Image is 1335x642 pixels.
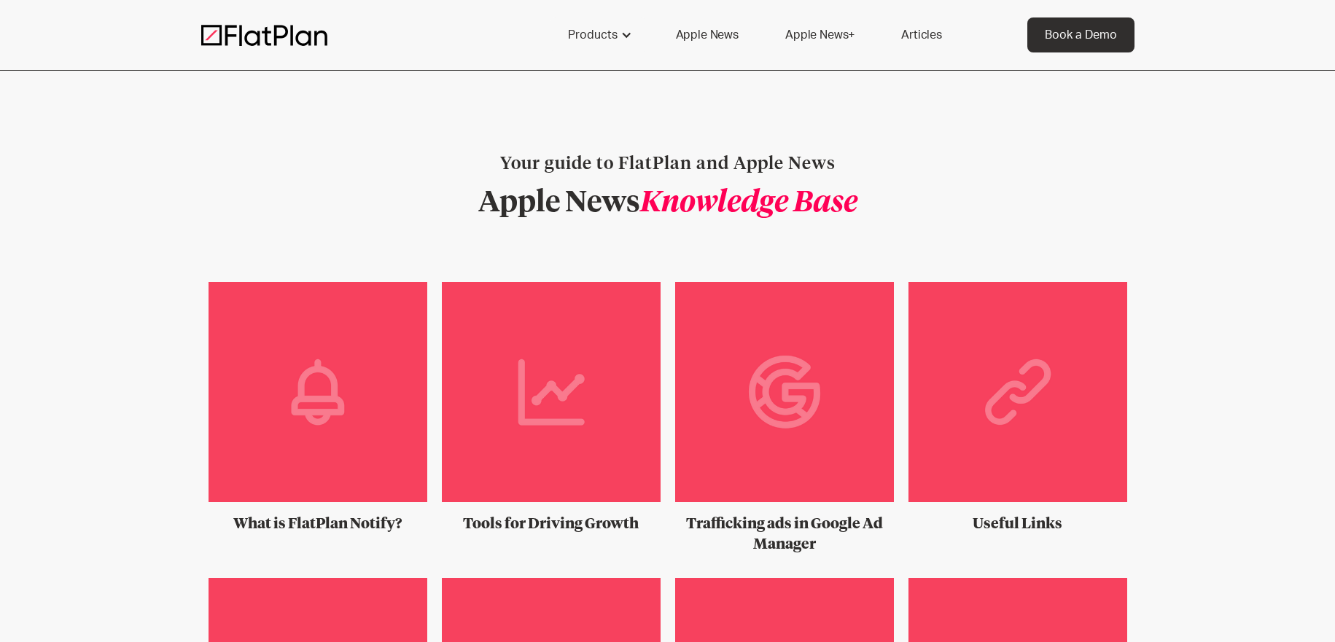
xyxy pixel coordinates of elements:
h2: Useful Links [908,514,1127,534]
div: Products [568,26,618,44]
a: Useful Links [908,282,1127,534]
div: Book a Demo [1045,26,1117,44]
a: Trafficking ads in Google Ad Manager [675,282,894,555]
h2: Trafficking ads in Google Ad Manager [675,514,894,555]
a: Tools for Driving Growth [442,282,661,534]
h2: What is FlatPlan Notify? [209,514,427,534]
em: Knowledge Base [640,189,857,218]
div: Your guide to FlatPlan and Apple News [478,152,857,177]
a: Apple News+ [768,17,872,52]
h1: Apple News [478,189,857,218]
a: Book a Demo [1027,17,1134,52]
a: Apple News [658,17,756,52]
a: What is FlatPlan Notify? [209,282,427,534]
div: Products [550,17,647,52]
h2: Tools for Driving Growth [442,514,661,534]
a: Articles [884,17,960,52]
